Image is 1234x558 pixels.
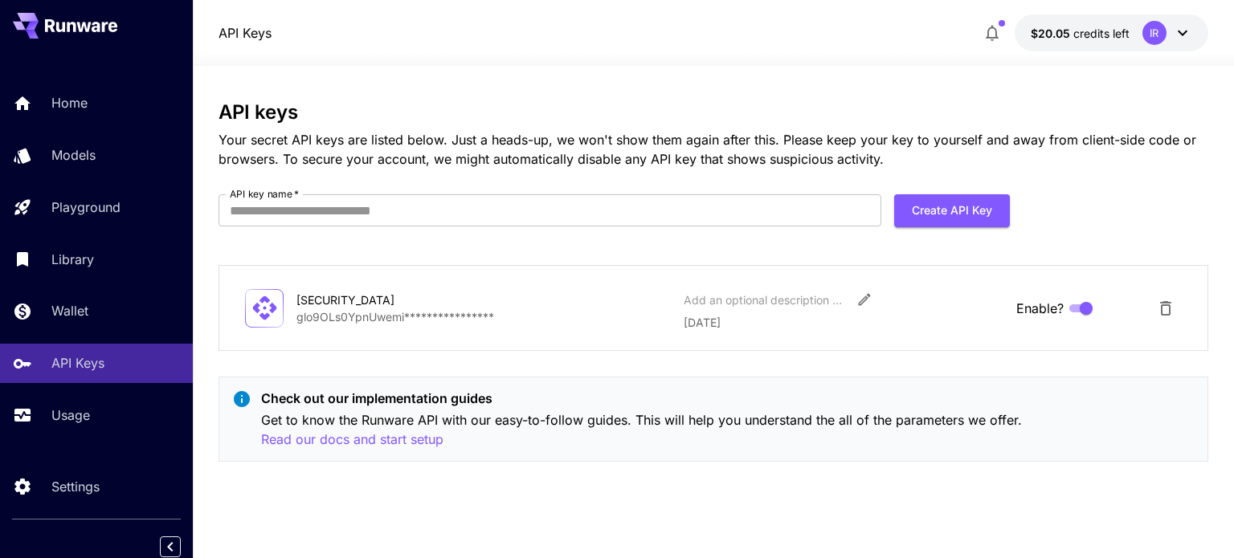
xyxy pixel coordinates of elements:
p: Models [51,145,96,165]
button: Edit [850,285,879,314]
p: Settings [51,477,100,496]
button: Delete API Key [1150,292,1182,324]
div: IR [1142,21,1167,45]
span: credits left [1073,26,1130,40]
p: Library [51,250,94,269]
div: Add an optional description or comment [684,291,844,308]
p: Your secret API keys are listed below. Just a heads-up, we won't show them again after this. Plea... [219,130,1207,169]
h3: API keys [219,101,1207,124]
p: Home [51,93,88,112]
button: Create API Key [894,194,1010,227]
label: API key name [230,187,299,201]
p: Get to know the Runware API with our easy-to-follow guides. This will help you understand the all... [261,410,1194,450]
p: Check out our implementation guides [261,389,1194,408]
span: Enable? [1016,299,1064,318]
span: $20.05 [1031,26,1073,40]
nav: breadcrumb [219,23,272,43]
a: API Keys [219,23,272,43]
div: $20.05 [1031,25,1130,42]
p: Playground [51,198,121,217]
div: [SECURITY_DATA] [296,291,457,308]
p: Usage [51,405,90,425]
button: Collapse sidebar [160,536,181,557]
button: $20.05IR [1015,14,1208,51]
p: Wallet [51,301,88,320]
p: API Keys [51,353,104,373]
button: Read our docs and start setup [261,430,443,450]
p: [DATE] [684,314,1003,331]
